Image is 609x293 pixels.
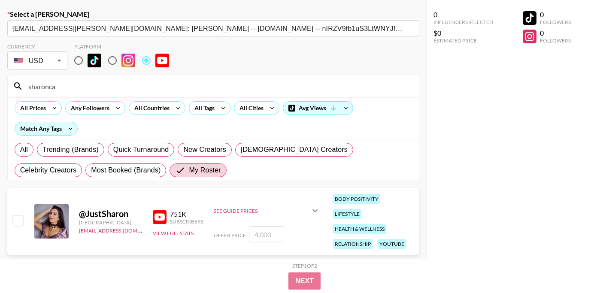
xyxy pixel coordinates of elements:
span: [DEMOGRAPHIC_DATA] Creators [241,145,348,155]
div: All Tags [189,102,216,115]
span: All [20,145,28,155]
div: Estimated Price [433,37,493,44]
div: 0 [433,10,493,19]
div: 0 [540,29,571,37]
div: $0 [433,29,493,37]
div: All Cities [234,102,265,115]
div: Avg Views [283,102,353,115]
div: Subscribers [170,218,203,225]
span: New Creators [183,145,226,155]
div: All Countries [129,102,171,115]
span: My Roster [189,165,221,175]
span: Trending (Brands) [42,145,99,155]
span: Offer Price: [214,232,247,239]
div: youtube [378,239,406,249]
div: @ JustSharon [79,208,142,219]
div: All Prices [15,102,48,115]
button: View Full Stats [153,230,194,236]
span: Celebrity Creators [20,165,77,175]
div: Influencers Selected [433,19,493,25]
div: See Guide Prices [214,200,320,221]
img: TikTok [88,54,101,67]
label: Select a [PERSON_NAME] [7,10,419,18]
img: Instagram [121,54,135,67]
div: Step 1 of 2 [292,263,317,269]
div: Currency [7,43,67,50]
div: lifestyle [333,209,361,219]
img: YouTube [155,54,169,67]
div: Followers [540,19,571,25]
div: Followers [540,37,571,44]
div: 0 [540,10,571,19]
input: 4,000 [249,226,283,242]
div: USD [9,53,66,68]
div: body positivity [333,194,380,204]
input: Search by User Name [23,79,414,93]
div: See Guide Prices [214,208,310,214]
a: [EMAIL_ADDRESS][DOMAIN_NAME] [79,226,165,234]
div: Platform [74,43,176,50]
span: Quick Turnaround [113,145,169,155]
div: 751K [170,210,203,218]
div: [GEOGRAPHIC_DATA] [79,219,142,226]
div: relationship [333,239,373,249]
button: Next [288,272,321,290]
img: YouTube [153,210,167,224]
span: Most Booked (Brands) [91,165,161,175]
div: Match Any Tags [15,122,77,135]
div: health & wellness [333,224,386,234]
div: Any Followers [66,102,111,115]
